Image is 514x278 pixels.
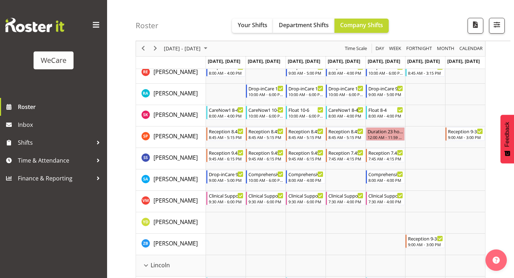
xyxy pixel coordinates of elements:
[374,44,385,53] button: Timeline Day
[366,127,405,141] div: Samantha Poultney"s event - Duration 23 hours - Samantha Poultney Begin From Friday, October 10, ...
[248,149,283,156] div: Reception 9.45-6.15
[206,63,246,76] div: Rachel Els"s event - Drop-inCare 8-4 Begin From Monday, October 6, 2025 at 8:00:00 AM GMT+13:00 E...
[153,68,198,76] span: [PERSON_NAME]
[248,106,283,113] div: CareNow1 10-6
[288,106,323,113] div: Float 10-6
[288,70,323,76] div: 9:00 AM - 5:00 PM
[368,106,403,113] div: Float 8-4
[136,212,206,234] td: Yvonne Denny resource
[248,113,283,119] div: 10:00 AM - 6:00 PM
[368,199,403,204] div: 7:30 AM - 4:00 PM
[388,44,402,53] span: Week
[328,58,360,64] span: [DATE], [DATE]
[151,44,160,53] button: Next
[288,170,323,178] div: Comprehensive Consult 8-4
[138,44,148,53] button: Previous
[288,149,323,156] div: Reception 9.45-6.15
[504,122,510,147] span: Feedback
[445,127,485,141] div: Samantha Poultney"s event - Reception 9-3 Begin From Sunday, October 12, 2025 at 9:00:00 AM GMT+1...
[153,89,198,97] span: [PERSON_NAME]
[288,91,323,97] div: 10:00 AM - 6:00 PM
[209,113,244,119] div: 8:00 AM - 4:00 PM
[209,134,244,140] div: 8:45 AM - 5:15 PM
[209,149,244,156] div: Reception 9.45-6.15
[326,192,365,205] div: Viktoriia Molchanova"s event - Clinical Support 7.30 - 4 Begin From Thursday, October 9, 2025 at ...
[368,156,403,162] div: 7:45 AM - 4:15 PM
[459,44,483,53] span: calendar
[153,154,198,162] span: [PERSON_NAME]
[489,18,505,34] button: Filter Shifts
[408,70,443,76] div: 8:45 AM - 3:15 PM
[368,70,403,76] div: 10:00 AM - 6:00 PM
[328,149,363,156] div: Reception 7.45-4.15
[436,44,455,53] span: Month
[286,170,325,184] div: Sarah Abbott"s event - Comprehensive Consult 8-4 Begin From Wednesday, October 8, 2025 at 8:00:00...
[286,149,325,162] div: Sara Sherwin"s event - Reception 9.45-6.15 Begin From Wednesday, October 8, 2025 at 9:45:00 AM GM...
[151,261,170,269] span: Lincoln
[153,197,198,204] span: [PERSON_NAME]
[206,192,246,205] div: Viktoriia Molchanova"s event - Clinical Support 9.30-6 Begin From Monday, October 6, 2025 at 9:30...
[246,149,285,162] div: Sara Sherwin"s event - Reception 9.45-6.15 Begin From Tuesday, October 7, 2025 at 9:45:00 AM GMT+...
[163,44,201,53] span: [DATE] - [DATE]
[368,58,400,64] span: [DATE], [DATE]
[368,177,403,183] div: 8:00 AM - 4:00 PM
[326,149,365,162] div: Sara Sherwin"s event - Reception 7.45-4.15 Begin From Thursday, October 9, 2025 at 7:45:00 AM GMT...
[18,119,104,130] span: Inbox
[209,70,244,76] div: 8:00 AM - 4:00 PM
[209,199,244,204] div: 9:30 AM - 6:00 PM
[405,234,445,248] div: Zephy Bennett"s event - Reception 9-3 Begin From Saturday, October 11, 2025 at 9:00:00 AM GMT+13:...
[136,169,206,191] td: Sarah Abbott resource
[161,41,212,56] div: October 06 - 12, 2025
[328,199,363,204] div: 7:30 AM - 4:00 PM
[206,149,246,162] div: Sara Sherwin"s event - Reception 9.45-6.15 Begin From Monday, October 6, 2025 at 9:45:00 AM GMT+1...
[248,128,283,135] div: Reception 8.45-5.15
[246,170,285,184] div: Sarah Abbott"s event - Comprehensive Consult 10-6 Begin From Tuesday, October 7, 2025 at 10:00:00...
[326,106,365,119] div: Saahit Kour"s event - CareNow1 8-4 Begin From Thursday, October 9, 2025 at 8:00:00 AM GMT+13:00 E...
[18,101,104,112] span: Roster
[368,85,403,92] div: Drop-inCare 9-5
[328,192,363,199] div: Clinical Support 7.30 - 4
[246,127,285,141] div: Samantha Poultney"s event - Reception 8.45-5.15 Begin From Tuesday, October 7, 2025 at 8:45:00 AM...
[288,128,323,135] div: Reception 8.45-5.15
[206,170,246,184] div: Sarah Abbott"s event - Drop-inCare 9-5 Begin From Monday, October 6, 2025 at 9:00:00 AM GMT+13:00...
[326,84,365,98] div: Rachna Anderson"s event - Drop-inCare 10-6 Begin From Thursday, October 9, 2025 at 10:00:00 AM GM...
[41,55,66,66] div: WeCare
[366,106,405,119] div: Saahit Kour"s event - Float 8-4 Begin From Friday, October 10, 2025 at 8:00:00 AM GMT+13:00 Ends ...
[368,91,403,97] div: 9:00 AM - 5:00 PM
[366,63,405,76] div: Rachel Els"s event - Drop-inCare 10-6 Begin From Friday, October 10, 2025 at 10:00:00 AM GMT+13:0...
[408,242,443,247] div: 9:00 AM - 3:00 PM
[366,170,405,184] div: Sarah Abbott"s event - Comprehensive Consult 8-4 Begin From Friday, October 10, 2025 at 8:00:00 A...
[368,128,403,135] div: Duration 23 hours - [PERSON_NAME]
[5,18,64,32] img: Rosterit website logo
[153,218,198,226] a: [PERSON_NAME]
[408,235,443,242] div: Reception 9-3
[500,115,514,163] button: Feedback - Show survey
[137,41,149,56] div: previous period
[136,84,206,105] td: Rachna Anderson resource
[136,191,206,212] td: Viktoriia Molchanova resource
[288,192,323,199] div: Clinical Support 9.30-6
[209,170,244,178] div: Drop-inCare 9-5
[136,62,206,84] td: Rachel Els resource
[368,192,403,199] div: Clinical Support 7.30 - 4
[248,91,283,97] div: 10:00 AM - 6:00 PM
[286,127,325,141] div: Samantha Poultney"s event - Reception 8.45-5.15 Begin From Wednesday, October 8, 2025 at 8:45:00 ...
[288,134,323,140] div: 8:45 AM - 5:15 PM
[136,21,158,30] h4: Roster
[326,127,365,141] div: Samantha Poultney"s event - Reception 8.45-5.15 Begin From Thursday, October 9, 2025 at 8:45:00 A...
[246,106,285,119] div: Saahit Kour"s event - CareNow1 10-6 Begin From Tuesday, October 7, 2025 at 10:00:00 AM GMT+13:00 ...
[326,63,365,76] div: Rachel Els"s event - Drop-inCare 8-4 Begin From Thursday, October 9, 2025 at 8:00:00 AM GMT+13:00...
[248,58,280,64] span: [DATE], [DATE]
[18,173,93,184] span: Finance & Reporting
[248,156,283,162] div: 9:45 AM - 6:15 PM
[468,18,483,34] button: Download a PDF of the roster according to the set date range.
[375,44,385,53] span: Day
[328,85,363,92] div: Drop-inCare 10-6
[288,113,323,119] div: 10:00 AM - 6:00 PM
[153,239,198,248] a: [PERSON_NAME]
[246,192,285,205] div: Viktoriia Molchanova"s event - Clinical Support 9.30-6 Begin From Tuesday, October 7, 2025 at 9:3...
[328,106,363,113] div: CareNow1 8-4
[288,177,323,183] div: 8:00 AM - 4:00 PM
[288,58,320,64] span: [DATE], [DATE]
[136,234,206,255] td: Zephy Bennett resource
